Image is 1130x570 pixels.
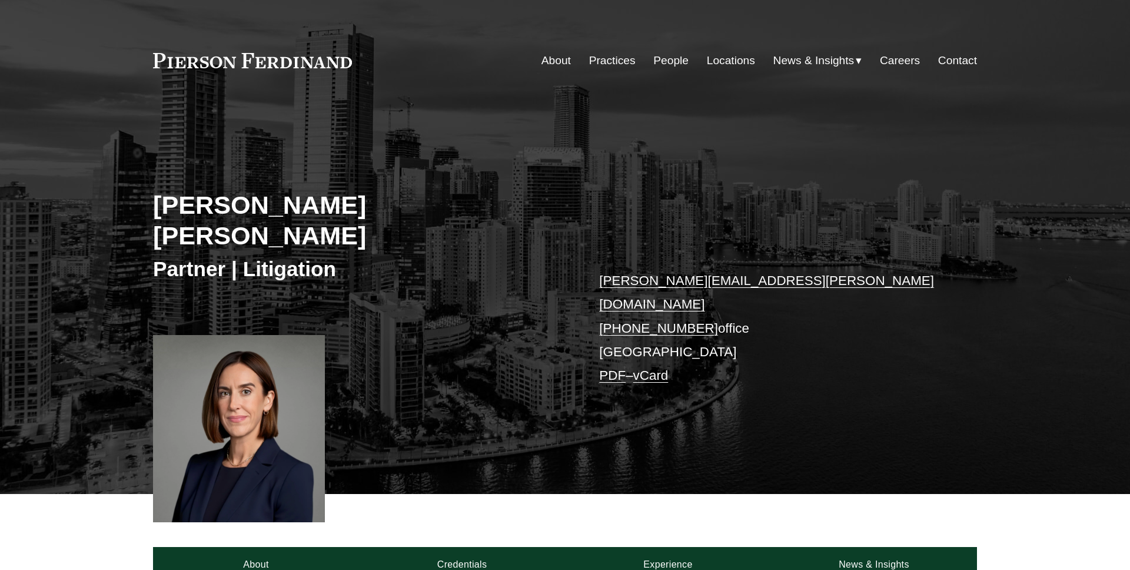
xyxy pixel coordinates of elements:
a: Contact [938,49,977,72]
p: office [GEOGRAPHIC_DATA] – [599,269,942,388]
a: [PERSON_NAME][EMAIL_ADDRESS][PERSON_NAME][DOMAIN_NAME] [599,273,934,311]
a: PDF [599,368,626,383]
span: News & Insights [773,51,855,71]
a: People [653,49,689,72]
h3: Partner | Litigation [153,256,565,282]
a: Careers [880,49,920,72]
a: [PHONE_NUMBER] [599,321,718,336]
a: Practices [589,49,636,72]
a: About [541,49,571,72]
a: folder dropdown [773,49,862,72]
h2: [PERSON_NAME] [PERSON_NAME] [153,190,565,251]
a: vCard [633,368,669,383]
a: Locations [707,49,755,72]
